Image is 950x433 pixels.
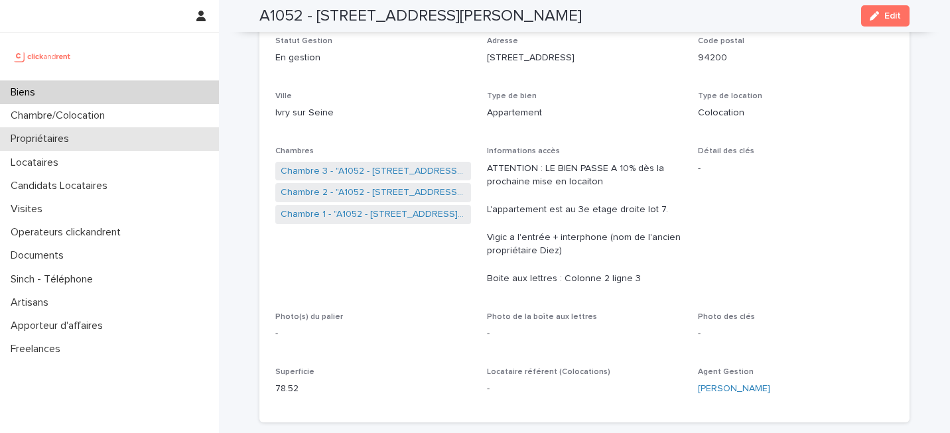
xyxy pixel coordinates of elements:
span: Chambres [275,147,314,155]
p: Apporteur d'affaires [5,320,113,332]
p: - [487,327,683,341]
p: Visites [5,203,53,216]
p: - [698,327,894,341]
span: Statut Gestion [275,37,332,45]
span: Ville [275,92,292,100]
a: Chambre 2 - "A1052 - [STREET_ADDRESS][PERSON_NAME]" [281,186,466,200]
p: ATTENTION : LE BIEN PASSE A 10% dès la prochaine mise en locaiton L'appartement est au 3e etage d... [487,162,683,286]
a: [PERSON_NAME] [698,382,770,396]
p: Appartement [487,106,683,120]
a: Chambre 3 - "A1052 - [STREET_ADDRESS][PERSON_NAME]" [281,164,466,178]
span: Type de bien [487,92,537,100]
p: Operateurs clickandrent [5,226,131,239]
span: Type de location [698,92,762,100]
span: Code postal [698,37,744,45]
span: Adresse [487,37,518,45]
p: Colocation [698,106,894,120]
p: Documents [5,249,74,262]
p: 94200 [698,51,894,65]
p: Candidats Locataires [5,180,118,192]
span: Locataire référent (Colocations) [487,368,610,376]
span: Edit [884,11,901,21]
p: [STREET_ADDRESS] [487,51,683,65]
p: Ivry sur Seine [275,106,471,120]
a: Chambre 1 - "A1052 - [STREET_ADDRESS][PERSON_NAME]" [281,208,466,221]
p: - [487,382,683,396]
p: Artisans [5,296,59,309]
span: Informations accès [487,147,560,155]
p: Biens [5,86,46,99]
span: Photo(s) du palier [275,313,343,321]
span: Photo de la boîte aux lettres [487,313,597,321]
p: Chambre/Colocation [5,109,115,122]
img: UCB0brd3T0yccxBKYDjQ [11,43,75,70]
span: Détail des clés [698,147,754,155]
button: Edit [861,5,910,27]
span: Photo des clés [698,313,755,321]
p: - [698,162,894,176]
p: Locataires [5,156,69,169]
span: Superficie [275,368,314,376]
p: Freelances [5,343,71,355]
p: 78.52 [275,382,471,396]
p: Propriétaires [5,133,80,145]
p: Sinch - Téléphone [5,273,103,286]
span: Agent Gestion [698,368,754,376]
p: - [275,327,471,341]
h2: A1052 - [STREET_ADDRESS][PERSON_NAME] [259,7,582,26]
p: En gestion [275,51,471,65]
